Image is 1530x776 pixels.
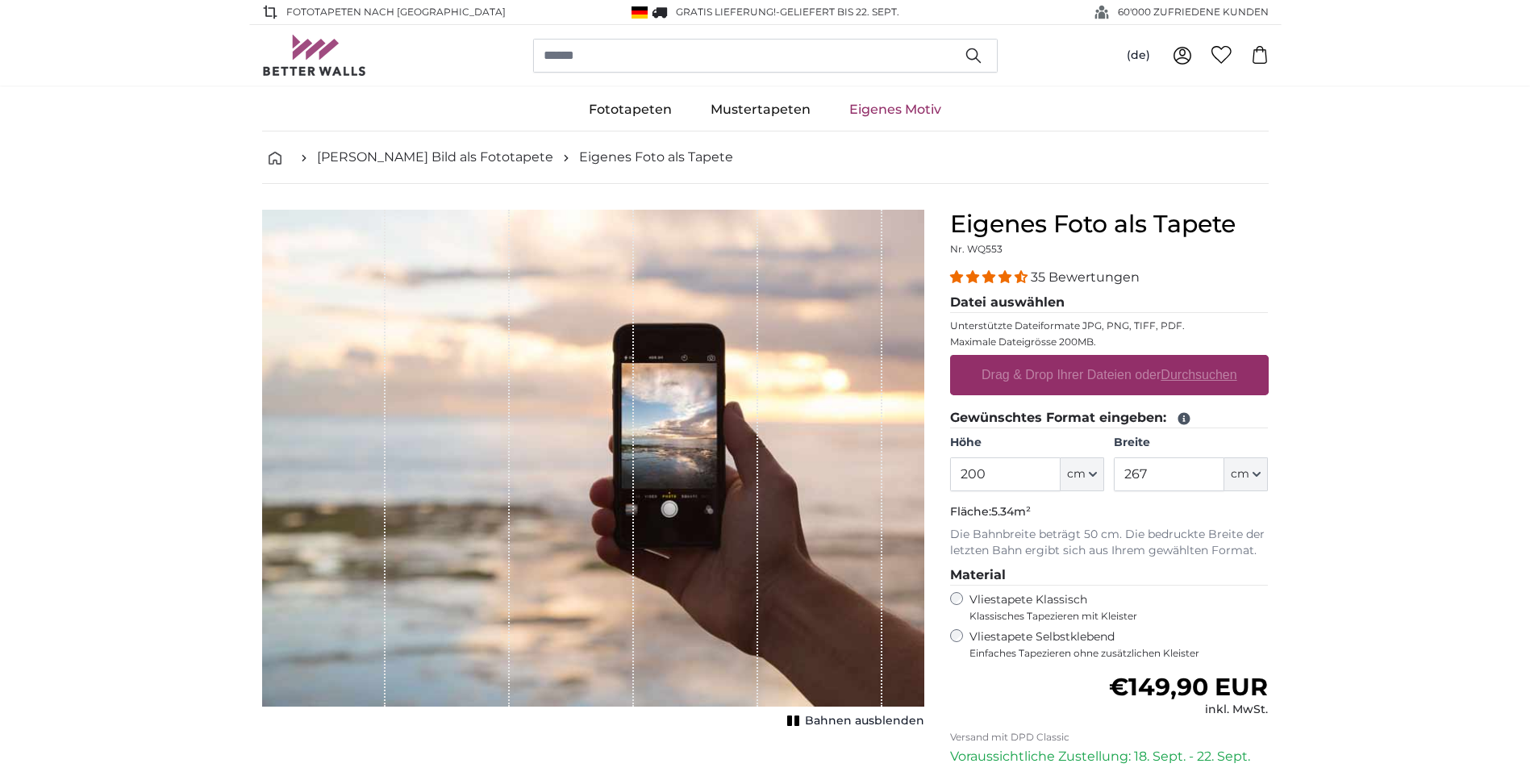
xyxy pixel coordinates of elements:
[776,6,899,18] span: -
[317,148,553,167] a: [PERSON_NAME] Bild als Fototapete
[262,35,367,76] img: Betterwalls
[1067,466,1086,482] span: cm
[969,610,1255,623] span: Klassisches Tapezieren mit Kleister
[569,89,691,131] a: Fototapeten
[262,210,924,732] div: 1 of 1
[632,6,648,19] img: Deutschland
[286,5,506,19] span: Fototapeten nach [GEOGRAPHIC_DATA]
[969,629,1269,660] label: Vliestapete Selbstklebend
[691,89,830,131] a: Mustertapeten
[1118,5,1269,19] span: 60'000 ZUFRIEDENE KUNDEN
[782,710,924,732] button: Bahnen ausblenden
[1061,457,1104,491] button: cm
[950,269,1031,285] span: 4.34 stars
[579,148,733,167] a: Eigenes Foto als Tapete
[1114,435,1268,451] label: Breite
[1109,702,1268,718] div: inkl. MwSt.
[969,647,1269,660] span: Einfaches Tapezieren ohne zusätzlichen Kleister
[1109,672,1268,702] span: €149,90 EUR
[805,713,924,729] span: Bahnen ausblenden
[950,731,1269,744] p: Versand mit DPD Classic
[1224,457,1268,491] button: cm
[950,243,1003,255] span: Nr. WQ553
[950,435,1104,451] label: Höhe
[950,336,1269,348] p: Maximale Dateigrösse 200MB.
[950,565,1269,586] legend: Material
[676,6,776,18] span: GRATIS Lieferung!
[830,89,961,131] a: Eigenes Motiv
[950,504,1269,520] p: Fläche:
[780,6,899,18] span: Geliefert bis 22. Sept.
[1231,466,1249,482] span: cm
[1031,269,1140,285] span: 35 Bewertungen
[262,131,1269,184] nav: breadcrumbs
[950,210,1269,239] h1: Eigenes Foto als Tapete
[950,293,1269,313] legend: Datei auswählen
[950,319,1269,332] p: Unterstützte Dateiformate JPG, PNG, TIFF, PDF.
[950,747,1269,766] p: Voraussichtliche Zustellung: 18. Sept. - 22. Sept.
[950,408,1269,428] legend: Gewünschtes Format eingeben:
[969,592,1255,623] label: Vliestapete Klassisch
[1114,41,1163,70] button: (de)
[950,527,1269,559] p: Die Bahnbreite beträgt 50 cm. Die bedruckte Breite der letzten Bahn ergibt sich aus Ihrem gewählt...
[991,504,1031,519] span: 5.34m²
